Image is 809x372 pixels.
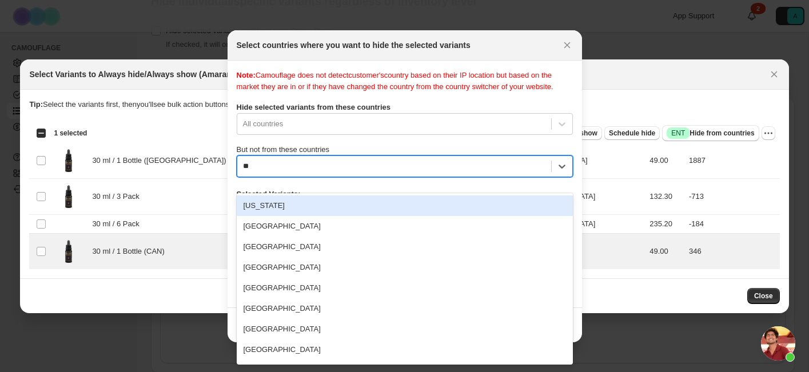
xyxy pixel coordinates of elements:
[29,100,43,109] strong: Tip:
[54,237,83,266] img: amaranth-30ml-800x800-1_73454e9e-6cfb-44c9-a830-d91a5cb39d19.png
[747,288,780,304] button: Close
[29,69,310,80] h2: Select Variants to Always hide/Always show (Amaranth Oil, Perfect Press)
[237,190,301,198] b: Selected Variants:
[237,195,573,216] div: [US_STATE]
[237,278,573,298] div: [GEOGRAPHIC_DATA]
[646,233,686,269] td: 49.00
[237,257,573,278] div: [GEOGRAPHIC_DATA]
[54,182,83,211] img: amaranth-30ml-800x800-1.png
[92,218,145,230] span: 30 ml / 6 Pack
[54,129,87,138] span: 1 selected
[237,339,573,360] div: [GEOGRAPHIC_DATA]
[559,37,575,53] button: Close
[237,103,390,111] b: Hide selected variants from these countries
[671,129,685,138] span: ENT
[54,146,83,175] img: amaranth-30ml-800x800-1.png
[762,126,775,140] button: More actions
[646,214,686,233] td: 235.20
[761,326,795,361] a: Open chat
[604,126,660,140] button: Schedule hide
[646,178,686,214] td: 132.30
[92,155,232,166] span: 30 ml / 1 Bottle ([GEOGRAPHIC_DATA])
[609,129,655,138] span: Schedule hide
[92,246,170,257] span: 30 ml / 1 Bottle (CAN)
[237,39,471,51] h2: Select countries where you want to hide the selected variants
[686,233,780,269] td: 346
[686,142,780,178] td: 1887
[662,125,759,141] button: SuccessENTHide from countries
[29,99,779,110] p: Select the variants first, then you'll see bulk action buttons
[237,319,573,339] div: [GEOGRAPHIC_DATA]
[237,298,573,319] div: [GEOGRAPHIC_DATA]
[92,191,145,202] span: 30 ml / 3 Pack
[237,71,256,79] b: Note:
[686,214,780,233] td: -184
[667,127,754,139] span: Hide from countries
[646,142,686,178] td: 49.00
[754,291,773,301] span: Close
[686,178,780,214] td: -713
[555,129,597,138] span: Always show
[237,70,573,93] div: Camouflage does not detect customer's country based on their IP location but based on the market ...
[237,145,330,154] span: But not from these countries
[237,216,573,237] div: [GEOGRAPHIC_DATA]
[766,66,782,82] button: Close
[237,237,573,257] div: [GEOGRAPHIC_DATA]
